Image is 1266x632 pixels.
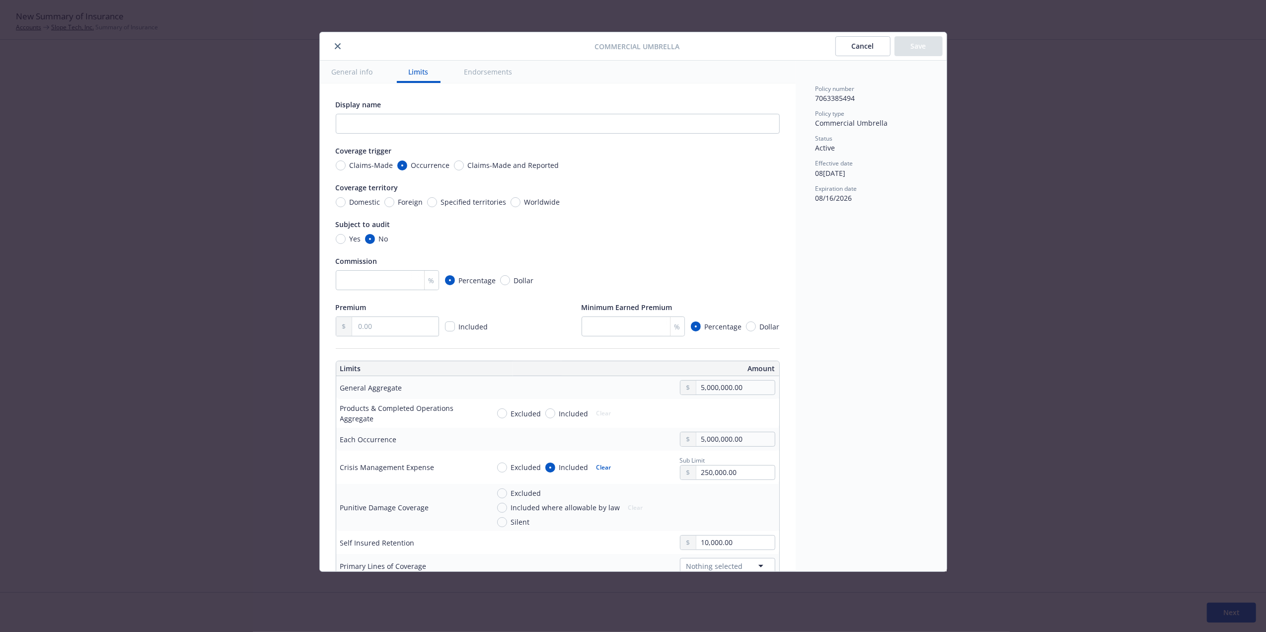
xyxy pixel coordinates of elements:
input: Specified territories [427,197,437,207]
span: 7063385494 [816,93,855,103]
span: Domestic [350,197,380,207]
input: Dollar [746,321,756,331]
input: Claims-Made [336,160,346,170]
span: Excluded [511,462,541,473]
button: Nothing selected [680,558,775,574]
span: Commercial Umbrella [595,41,679,52]
input: Percentage [445,275,455,285]
span: % [429,275,435,286]
span: Worldwide [524,197,560,207]
span: Included [559,408,589,419]
span: Active [816,143,835,153]
input: Foreign [384,197,394,207]
span: Effective date [816,159,853,167]
button: Cancel [835,36,891,56]
button: Clear [591,461,617,474]
input: 0.00 [696,466,774,479]
button: Limits [397,61,441,83]
span: Policy number [816,84,855,93]
button: Endorsements [452,61,524,83]
span: Included [459,322,488,331]
span: Display name [336,100,381,109]
button: close [332,40,344,52]
span: Coverage territory [336,183,398,192]
span: Excluded [511,488,541,498]
span: Dollar [514,275,534,286]
span: Policy type [816,109,845,118]
th: Limits [336,361,514,376]
input: Worldwide [511,197,521,207]
span: Expiration date [816,184,857,193]
input: Included [545,463,555,473]
span: Sub Limit [680,456,705,465]
input: Claims-Made and Reported [454,160,464,170]
span: Foreign [398,197,423,207]
div: Crisis Management Expense [340,462,435,473]
span: Commercial Umbrella [816,118,888,128]
button: General info [320,61,385,83]
span: Silent [511,517,530,527]
input: Silent [497,517,507,527]
span: 08/16/2026 [816,193,852,203]
input: Dollar [500,275,510,285]
div: Primary Lines of Coverage [340,561,427,571]
span: Minimum Earned Premium [582,303,672,312]
span: Subject to audit [336,220,390,229]
div: General Aggregate [340,383,402,393]
div: Self Insured Retention [340,538,415,548]
input: Yes [336,234,346,244]
span: % [674,321,680,332]
span: Excluded [511,408,541,419]
input: 0.00 [696,381,774,395]
input: Included where allowable by law [497,503,507,513]
span: Claims-Made and Reported [468,160,559,170]
div: Punitive Damage Coverage [340,502,429,513]
span: Coverage trigger [336,146,392,156]
span: 08[DATE] [816,168,846,178]
span: Premium [336,303,367,312]
span: Nothing selected [686,561,743,571]
input: Excluded [497,408,507,418]
input: 0.00 [352,317,438,336]
input: 0.00 [696,536,774,550]
div: Each Occurrence [340,434,397,445]
input: 0.00 [696,432,774,446]
input: Excluded [497,463,507,473]
span: Percentage [705,321,742,332]
span: No [379,234,388,244]
input: Domestic [336,197,346,207]
span: Commission [336,256,377,266]
span: Percentage [459,275,496,286]
span: Included [559,462,589,473]
input: Included [545,408,555,418]
input: Occurrence [397,160,407,170]
input: No [365,234,375,244]
input: Excluded [497,488,507,498]
th: Amount [562,361,779,376]
span: Status [816,134,833,143]
span: Specified territories [441,197,507,207]
span: Dollar [760,321,780,332]
span: Claims-Made [350,160,393,170]
input: Percentage [691,321,701,331]
span: Included where allowable by law [511,502,620,513]
span: Yes [350,234,361,244]
span: Occurrence [411,160,450,170]
div: Products & Completed Operations Aggregate [340,403,481,424]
